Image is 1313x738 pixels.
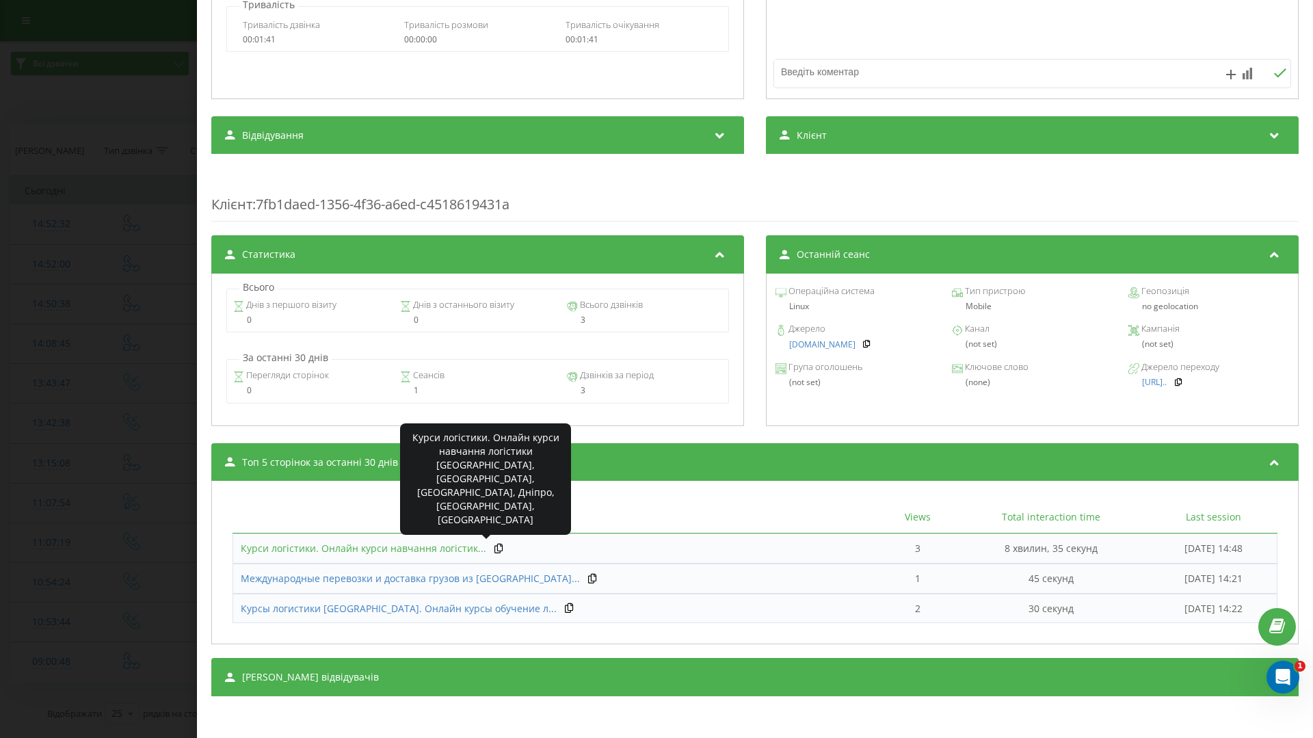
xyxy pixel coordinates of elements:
span: Тривалість очікування [566,18,659,31]
span: Клієнт [211,195,252,213]
td: [DATE] 14:21 [1150,564,1277,594]
span: Тип пристрою [963,285,1025,298]
th: Last session [1150,501,1277,533]
div: 1 [400,386,555,395]
td: 8 хвилин, 35 секунд [953,533,1150,564]
span: Ключове слово [963,360,1029,374]
span: [URL].. [1142,376,1167,388]
td: 30 секунд [953,594,1150,624]
a: Международные перевозки и доставка грузов из [GEOGRAPHIC_DATA]... [241,572,580,585]
span: Джерело переходу [1139,360,1219,374]
div: (not set) [952,339,1113,349]
span: Геопозиція [1139,285,1189,298]
th: Title [233,501,882,533]
span: Перегляди сторінок [244,369,329,382]
a: Курси логістики. Онлайн курси навчання логістик... [241,542,486,555]
span: Джерело [786,322,825,336]
div: no geolocation [1128,302,1289,311]
td: 45 секунд [953,564,1150,594]
p: За останні 30 днів [239,351,332,365]
iframe: Intercom live chat [1266,661,1299,694]
th: Total interaction time [953,501,1150,533]
div: 00:00:00 [404,35,551,44]
div: 3 [567,315,722,325]
span: Останній сеанс [797,248,870,261]
span: Канал [963,322,990,336]
a: [URL].. [1142,378,1167,387]
td: [DATE] 14:22 [1150,594,1277,624]
div: (none) [952,378,1113,387]
span: Група оголошень [786,360,862,374]
td: 2 [882,594,953,624]
span: Топ 5 сторінок за останні 30 днів [242,456,398,469]
div: : 7fb1daed-1356-4f36-a6ed-c4518619431a [211,168,1299,222]
span: [PERSON_NAME] відвідувачів [242,670,379,684]
span: 1 [1295,661,1305,672]
span: Днів з останнього візиту [411,298,514,312]
span: Дзвінків за період [578,369,654,382]
span: Всього дзвінків [578,298,643,312]
span: Відвідування [242,129,304,142]
td: [DATE] 14:48 [1150,533,1277,564]
a: Курсы логистики [GEOGRAPHIC_DATA]. Онлайн курсы обучение л... [241,602,557,616]
div: 3 [567,386,722,395]
div: (not set) [775,378,936,387]
span: Операційна система [786,285,875,298]
div: 00:01:41 [566,35,713,44]
span: Международные перевозки и доставка грузов из [GEOGRAPHIC_DATA]... [241,572,580,585]
p: Всього [239,280,278,294]
div: Курси логістики. Онлайн курси навчання логістики [GEOGRAPHIC_DATA], [GEOGRAPHIC_DATA], [GEOGRAPHI... [410,431,561,527]
span: Статистика [242,248,295,261]
span: Курсы логистики [GEOGRAPHIC_DATA]. Онлайн курсы обучение л... [241,602,557,615]
span: Клієнт [797,129,827,142]
div: 0 [233,315,388,325]
div: 0 [400,315,555,325]
span: Тривалість дзвінка [243,18,320,31]
div: Linux [775,302,936,311]
a: [DOMAIN_NAME] [789,340,856,350]
span: Сеансів [411,369,445,382]
div: 0 [233,386,388,395]
span: Тривалість розмови [404,18,488,31]
div: 00:01:41 [243,35,390,44]
th: Views [882,501,953,533]
div: Mobile [952,302,1113,311]
div: (not set) [1128,339,1289,349]
span: Днів з першого візиту [244,298,336,312]
span: Кампанія [1139,322,1180,336]
td: 3 [882,533,953,564]
td: 1 [882,564,953,594]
